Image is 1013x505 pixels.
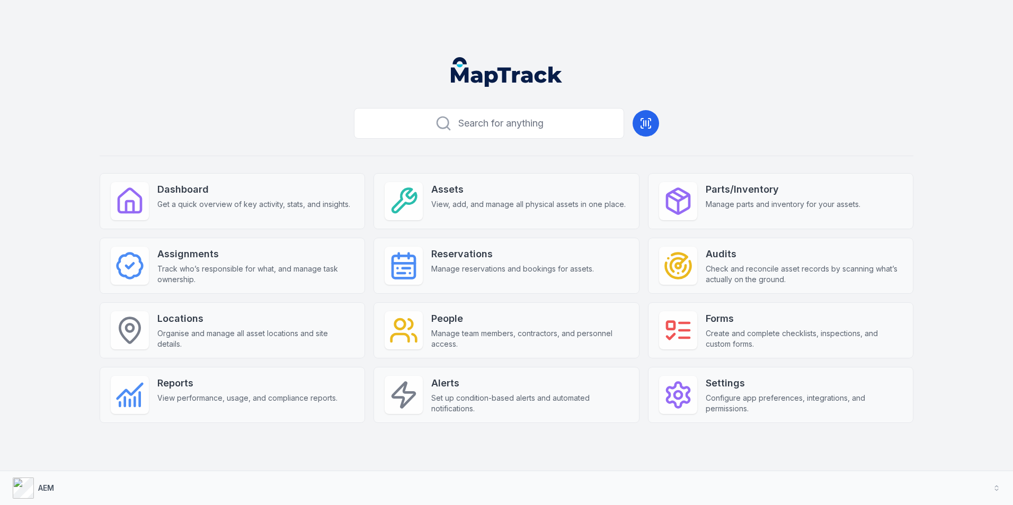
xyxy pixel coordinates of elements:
strong: Dashboard [157,182,350,197]
a: AuditsCheck and reconcile asset records by scanning what’s actually on the ground. [648,238,913,294]
span: Set up condition-based alerts and automated notifications. [431,393,628,414]
strong: Locations [157,311,354,326]
strong: Reservations [431,247,594,261]
span: Manage reservations and bookings for assets. [431,264,594,274]
span: Create and complete checklists, inspections, and custom forms. [706,328,902,349]
span: View, add, and manage all physical assets in one place. [431,199,626,210]
strong: Parts/Inventory [706,182,860,197]
strong: AEM [38,483,54,492]
a: DashboardGet a quick overview of key activity, stats, and insights. [100,173,365,229]
span: Configure app preferences, integrations, and permissions. [706,393,902,414]
a: ReportsView performance, usage, and compliance reports. [100,367,365,423]
nav: Global [434,57,579,87]
a: AssetsView, add, and manage all physical assets in one place. [374,173,639,229]
a: PeopleManage team members, contractors, and personnel access. [374,302,639,358]
strong: Assets [431,182,626,197]
a: ReservationsManage reservations and bookings for assets. [374,238,639,294]
a: FormsCreate and complete checklists, inspections, and custom forms. [648,302,913,358]
a: Parts/InventoryManage parts and inventory for your assets. [648,173,913,229]
a: SettingsConfigure app preferences, integrations, and permissions. [648,367,913,423]
span: Get a quick overview of key activity, stats, and insights. [157,199,350,210]
span: Manage parts and inventory for your assets. [706,199,860,210]
span: Organise and manage all asset locations and site details. [157,328,354,349]
strong: Assignments [157,247,354,261]
a: AlertsSet up condition-based alerts and automated notifications. [374,367,639,423]
strong: Reports [157,376,337,391]
a: LocationsOrganise and manage all asset locations and site details. [100,302,365,358]
span: Check and reconcile asset records by scanning what’s actually on the ground. [706,264,902,285]
strong: People [431,311,628,326]
strong: Audits [706,247,902,261]
span: View performance, usage, and compliance reports. [157,393,337,403]
span: Search for anything [458,116,544,131]
strong: Alerts [431,376,628,391]
strong: Forms [706,311,902,326]
span: Manage team members, contractors, and personnel access. [431,328,628,349]
span: Track who’s responsible for what, and manage task ownership. [157,264,354,285]
a: AssignmentsTrack who’s responsible for what, and manage task ownership. [100,238,365,294]
button: Search for anything [354,108,624,139]
strong: Settings [706,376,902,391]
